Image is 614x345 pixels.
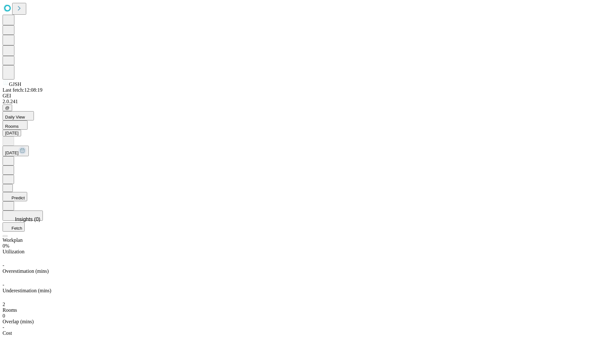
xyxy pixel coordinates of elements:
[5,124,19,129] span: Rooms
[3,268,49,274] span: Overestimation (mins)
[3,325,4,330] span: -
[3,99,611,104] div: 2.0.241
[5,105,10,110] span: @
[3,263,4,268] span: -
[3,288,51,293] span: Underestimation (mins)
[3,249,24,254] span: Utilization
[3,87,43,93] span: Last fetch: 12:08:19
[3,282,4,287] span: -
[9,81,21,87] span: GJSH
[3,237,23,243] span: Workplan
[3,222,25,232] button: Fetch
[3,319,34,324] span: Overlap (mins)
[3,330,12,336] span: Cost
[3,243,9,249] span: 0%
[3,111,34,120] button: Daily View
[3,192,27,201] button: Predict
[5,150,19,155] span: [DATE]
[3,307,17,313] span: Rooms
[5,115,25,119] span: Daily View
[3,120,28,130] button: Rooms
[15,217,40,222] span: Insights (0)
[3,130,21,136] button: [DATE]
[3,211,43,221] button: Insights (0)
[3,93,611,99] div: GEI
[3,302,5,307] span: 2
[3,104,12,111] button: @
[3,313,5,318] span: 0
[3,146,29,156] button: [DATE]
